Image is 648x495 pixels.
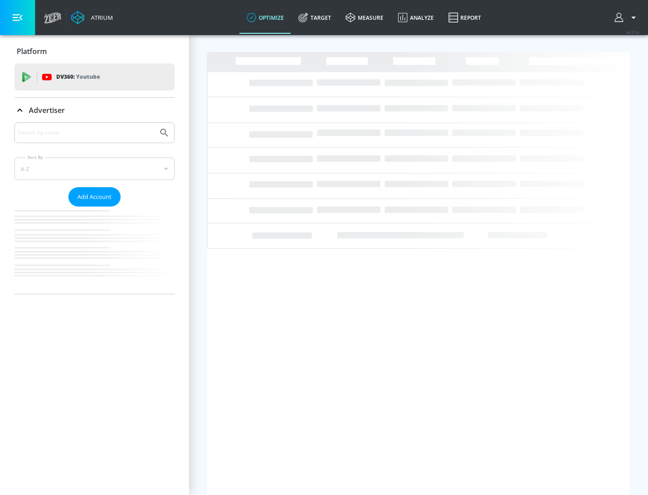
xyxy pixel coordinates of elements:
[29,105,65,115] p: Advertiser
[18,127,154,139] input: Search by name
[68,187,121,207] button: Add Account
[26,154,45,160] label: Sort By
[14,98,175,123] div: Advertiser
[14,207,175,294] nav: list of Advertiser
[77,192,112,202] span: Add Account
[626,30,639,35] span: v 4.25.4
[17,46,47,56] p: Platform
[338,1,391,34] a: measure
[87,13,113,22] div: Atrium
[14,63,175,90] div: DV360: Youtube
[14,122,175,294] div: Advertiser
[76,72,100,81] p: Youtube
[14,39,175,64] div: Platform
[291,1,338,34] a: Target
[14,157,175,180] div: A-Z
[239,1,291,34] a: optimize
[391,1,441,34] a: Analyze
[56,72,100,82] p: DV360:
[71,11,113,24] a: Atrium
[441,1,488,34] a: Report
